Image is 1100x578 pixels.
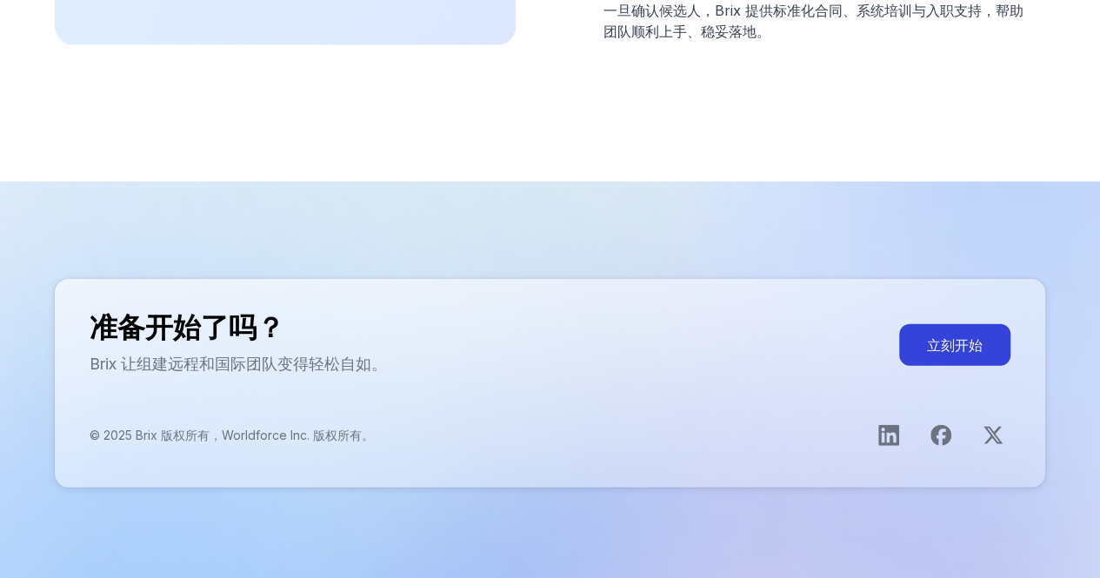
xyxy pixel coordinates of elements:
p: Brix 让组建远程和国际团队变得轻松自如。 [90,352,387,376]
a: 打开LinkedIn主页 [871,418,906,453]
p: © 2025 Brix 版权所有，Worldforce Inc. 版权所有。 [90,427,374,444]
a: 打开X主页 [976,418,1010,453]
h2: 准备开始了吗？ [90,314,387,342]
a: 打开Facebook页面 [923,418,958,453]
button: 立刻开始 [899,324,1010,366]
